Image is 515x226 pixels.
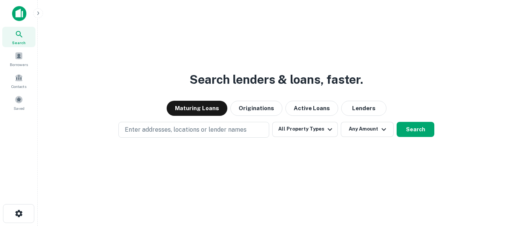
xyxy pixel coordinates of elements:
[10,61,28,68] span: Borrowers
[2,92,35,113] a: Saved
[397,122,434,137] button: Search
[341,101,386,116] button: Lenders
[2,71,35,91] a: Contacts
[341,122,394,137] button: Any Amount
[14,105,25,111] span: Saved
[11,83,26,89] span: Contacts
[230,101,282,116] button: Originations
[285,101,338,116] button: Active Loans
[2,49,35,69] a: Borrowers
[167,101,227,116] button: Maturing Loans
[477,166,515,202] iframe: Chat Widget
[118,122,269,138] button: Enter addresses, locations or lender names
[12,40,26,46] span: Search
[190,71,363,89] h3: Search lenders & loans, faster.
[2,27,35,47] a: Search
[272,122,338,137] button: All Property Types
[125,125,247,134] p: Enter addresses, locations or lender names
[12,6,26,21] img: capitalize-icon.png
